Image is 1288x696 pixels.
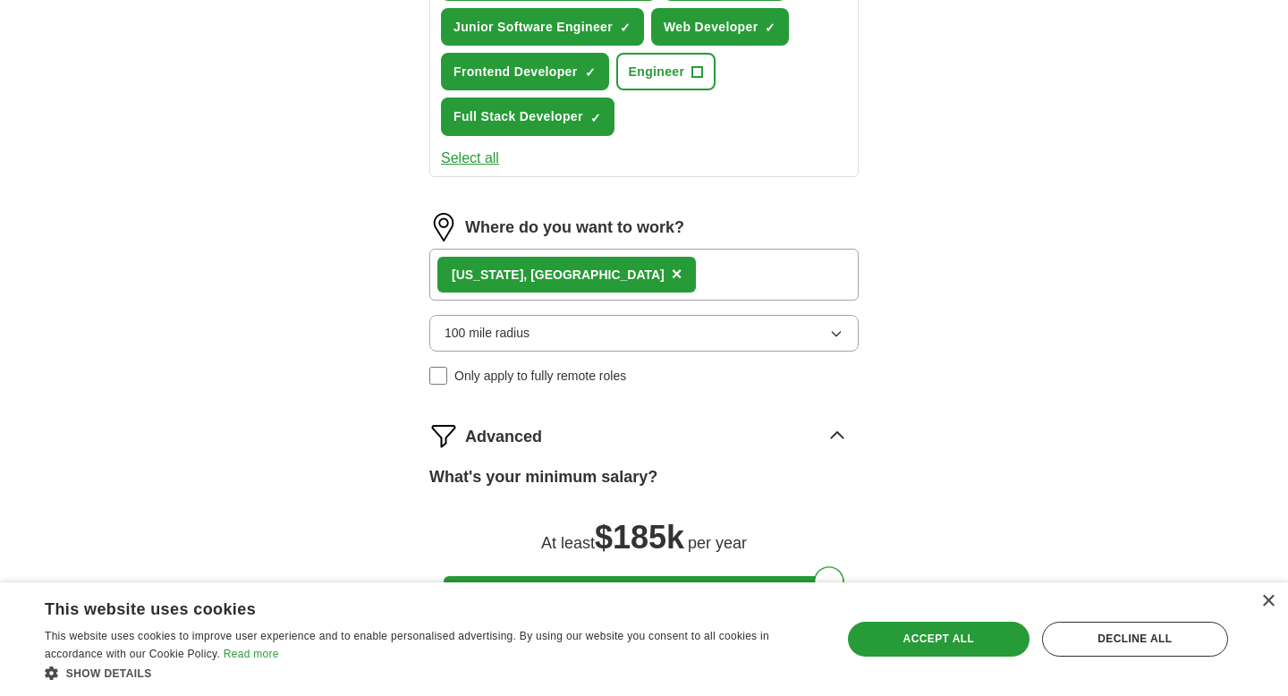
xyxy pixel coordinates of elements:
[429,213,458,242] img: location.png
[1261,595,1275,608] div: Close
[441,53,609,90] button: Frontend Developer✓
[651,8,789,46] button: Web Developer✓
[848,622,1030,656] div: Accept all
[429,367,447,385] input: Only apply to fully remote roles
[45,593,774,620] div: This website uses cookies
[595,519,684,556] span: $ 185k
[585,65,596,80] span: ✓
[45,664,818,683] div: Show details
[616,53,716,90] button: Engineer
[445,323,530,343] span: 100 mile radius
[441,8,644,46] button: Junior Software Engineer✓
[629,62,685,81] span: Engineer
[688,534,747,552] span: per year
[429,315,859,351] button: 100 mile radius
[454,366,626,386] span: Only apply to fully remote roles
[66,667,152,680] span: Show details
[429,464,657,490] label: What's your minimum salary?
[453,17,613,37] span: Junior Software Engineer
[1042,622,1228,656] div: Decline all
[672,264,682,284] span: ×
[441,98,614,135] button: Full Stack Developer✓
[465,215,684,241] label: Where do you want to work?
[45,630,769,660] span: This website uses cookies to improve user experience and to enable personalised advertising. By u...
[590,111,601,125] span: ✓
[453,106,583,126] span: Full Stack Developer
[453,62,578,81] span: Frontend Developer
[664,17,758,37] span: Web Developer
[452,265,665,284] div: [US_STATE], [GEOGRAPHIC_DATA]
[465,424,542,450] span: Advanced
[224,648,279,660] a: Read more, opens a new window
[672,260,682,289] button: ×
[441,147,499,170] button: Select all
[620,21,631,35] span: ✓
[541,534,595,552] span: At least
[429,421,458,450] img: filter
[765,21,775,35] span: ✓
